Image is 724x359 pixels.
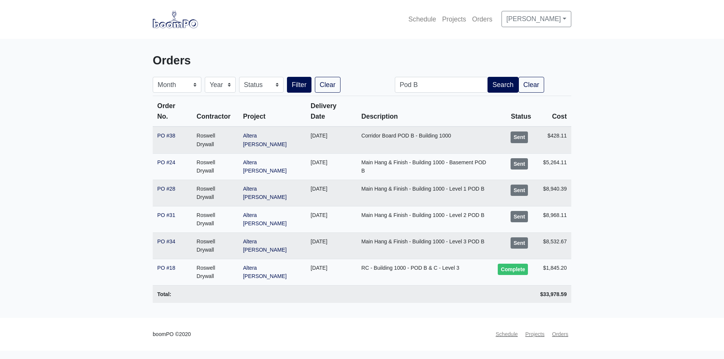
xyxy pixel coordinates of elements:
a: Projects [439,11,469,27]
a: Schedule [405,11,439,27]
td: Main Hang & Finish - Building 1000 - Level 2 POD B [357,206,493,232]
td: Corridor Board POD B - Building 1000 [357,127,493,153]
td: $8,940.39 [535,180,571,206]
small: boomPO ©2020 [153,330,191,339]
td: $1,845.20 [535,259,571,285]
a: Altera [PERSON_NAME] [243,159,287,174]
td: Main Hang & Finish - Building 1000 - Basement POD B [357,153,493,180]
td: $8,532.67 [535,232,571,259]
a: [PERSON_NAME] [502,11,571,27]
td: Roswell Drywall [192,180,238,206]
a: Schedule [492,327,521,342]
a: PO #31 [157,212,175,218]
td: Main Hang & Finish - Building 1000 - Level 3 POD B [357,232,493,259]
td: Roswell Drywall [192,259,238,285]
a: Orders [469,11,495,27]
td: [DATE] [306,259,357,285]
div: Complete [498,264,528,275]
td: [DATE] [306,127,357,153]
th: Delivery Date [306,96,357,127]
td: [DATE] [306,206,357,232]
strong: $33,978.59 [540,291,567,297]
td: $8,968.11 [535,206,571,232]
a: PO #24 [157,159,175,165]
div: Sent [511,237,528,249]
th: Order No. [153,96,192,127]
strong: Total: [157,291,171,297]
a: PO #34 [157,238,175,244]
a: Orders [549,327,571,342]
td: $428.11 [535,127,571,153]
div: Sent [511,185,528,196]
button: Filter [287,77,311,93]
td: [DATE] [306,180,357,206]
td: [DATE] [306,232,357,259]
div: Sent [511,211,528,222]
input: Order Description [395,77,488,93]
th: Cost [535,96,571,127]
a: PO #18 [157,265,175,271]
td: Roswell Drywall [192,206,238,232]
th: Description [357,96,493,127]
a: Altera [PERSON_NAME] [243,238,287,253]
button: Search [488,77,518,93]
div: Sent [511,158,528,170]
a: Altera [PERSON_NAME] [243,133,287,147]
a: Clear [315,77,341,93]
a: Projects [522,327,548,342]
td: Roswell Drywall [192,127,238,153]
td: RC - Building 1000 - POD B & C - Level 3 [357,259,493,285]
th: Project [238,96,306,127]
h3: Orders [153,54,356,68]
td: [DATE] [306,153,357,180]
td: Main Hang & Finish - Building 1000 - Level 1 POD B [357,180,493,206]
a: Altera [PERSON_NAME] [243,186,287,200]
div: Sent [511,131,528,143]
td: Roswell Drywall [192,232,238,259]
td: $5,264.11 [535,153,571,180]
a: Altera [PERSON_NAME] [243,212,287,227]
img: boomPO [153,11,198,28]
a: PO #38 [157,133,175,139]
th: Contractor [192,96,238,127]
th: Status [493,96,535,127]
a: Altera [PERSON_NAME] [243,265,287,280]
a: Clear [518,77,544,93]
a: PO #28 [157,186,175,192]
td: Roswell Drywall [192,153,238,180]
